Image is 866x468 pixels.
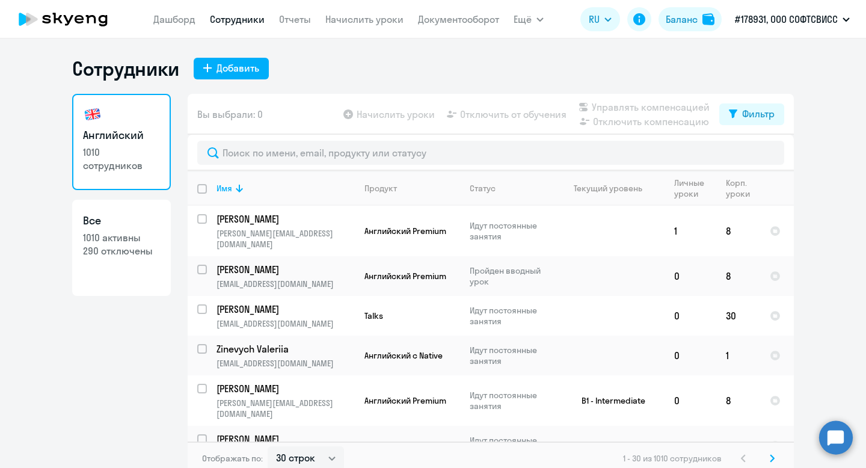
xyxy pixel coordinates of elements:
[83,128,160,143] h3: Английский
[83,146,160,172] p: 1010 сотрудников
[666,12,698,26] div: Баланс
[216,279,354,289] p: [EMAIL_ADDRESS][DOMAIN_NAME]
[716,336,760,375] td: 1
[210,13,265,25] a: Сотрудники
[719,103,784,125] button: Фильтр
[197,107,263,122] span: Вы выбрали: 0
[726,177,760,199] div: Корп. уроки
[574,183,642,194] div: Текущий уровень
[364,440,446,451] span: Английский Premium
[623,453,722,464] span: 1 - 30 из 1010 сотрудников
[470,183,496,194] div: Статус
[325,13,404,25] a: Начислить уроки
[742,106,775,121] div: Фильтр
[216,183,232,194] div: Имя
[216,433,354,446] a: [PERSON_NAME]
[470,390,552,411] p: Идут постоянные занятия
[665,256,716,296] td: 0
[470,435,552,457] p: Идут постоянные занятия
[194,58,269,79] button: Добавить
[279,13,311,25] a: Отчеты
[553,375,665,426] td: B1 - Intermediate
[364,350,443,361] span: Английский с Native
[216,61,259,75] div: Добавить
[716,206,760,256] td: 8
[72,200,171,296] a: Все1010 активны290 отключены
[216,303,354,316] a: [PERSON_NAME]
[83,244,160,257] p: 290 отключены
[153,13,195,25] a: Дашборд
[665,336,716,375] td: 0
[729,5,856,34] button: #178931, ООО СОФТСВИСС
[364,271,446,282] span: Английский Premium
[716,426,760,466] td: 8
[580,7,620,31] button: RU
[735,12,838,26] p: #178931, ООО СОФТСВИСС
[589,12,600,26] span: RU
[216,433,352,446] p: [PERSON_NAME]
[72,57,179,81] h1: Сотрудники
[216,358,354,369] p: [EMAIL_ADDRESS][DOMAIN_NAME]
[716,256,760,296] td: 8
[216,212,354,226] a: [PERSON_NAME]
[216,382,354,395] a: [PERSON_NAME]
[665,426,716,466] td: 1
[83,105,102,124] img: english
[470,345,552,366] p: Идут постоянные занятия
[470,305,552,327] p: Идут постоянные занятия
[470,220,552,242] p: Идут постоянные занятия
[659,7,722,31] button: Балансbalance
[418,13,499,25] a: Документооборот
[216,263,354,276] a: [PERSON_NAME]
[216,303,352,316] p: [PERSON_NAME]
[216,263,352,276] p: [PERSON_NAME]
[83,213,160,229] h3: Все
[514,7,544,31] button: Ещё
[364,226,446,236] span: Английский Premium
[665,375,716,426] td: 0
[72,94,171,190] a: Английский1010 сотрудников
[216,228,354,250] p: [PERSON_NAME][EMAIL_ADDRESS][DOMAIN_NAME]
[716,296,760,336] td: 30
[216,382,352,395] p: [PERSON_NAME]
[83,231,160,244] p: 1010 активны
[216,318,354,329] p: [EMAIL_ADDRESS][DOMAIN_NAME]
[562,183,664,194] div: Текущий уровень
[716,375,760,426] td: 8
[216,342,354,356] a: Zinevych Valeriia
[364,395,446,406] span: Английский Premium
[665,206,716,256] td: 1
[665,296,716,336] td: 0
[674,177,716,199] div: Личные уроки
[364,183,397,194] div: Продукт
[197,141,784,165] input: Поиск по имени, email, продукту или статусу
[470,265,552,287] p: Пройден вводный урок
[702,13,714,25] img: balance
[216,212,352,226] p: [PERSON_NAME]
[514,12,532,26] span: Ещё
[216,398,354,419] p: [PERSON_NAME][EMAIL_ADDRESS][DOMAIN_NAME]
[364,310,383,321] span: Talks
[202,453,263,464] span: Отображать по:
[216,183,354,194] div: Имя
[216,342,352,356] p: Zinevych Valeriia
